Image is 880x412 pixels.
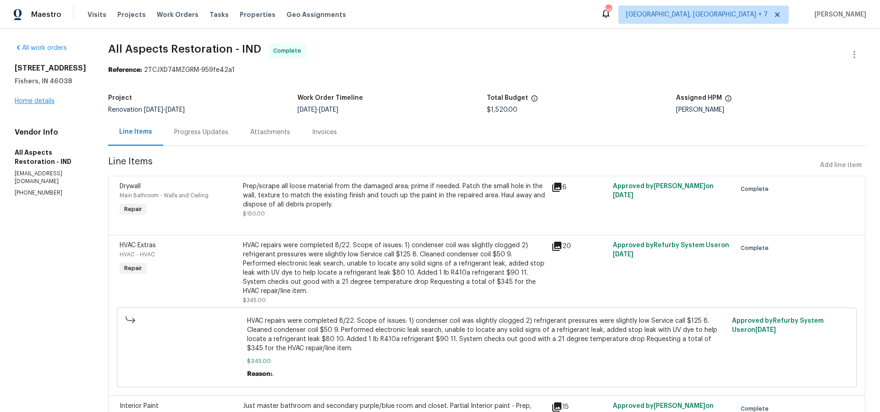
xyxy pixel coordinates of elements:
[273,46,305,55] span: Complete
[31,10,61,19] span: Maestro
[613,192,633,199] span: [DATE]
[144,107,163,113] span: [DATE]
[811,10,866,19] span: [PERSON_NAME]
[676,95,722,101] h5: Assigned HPM
[487,95,528,101] h5: Total Budget
[297,107,317,113] span: [DATE]
[247,357,727,366] span: $345.00
[613,183,714,199] span: Approved by [PERSON_NAME] on
[15,45,67,51] a: All work orders
[88,10,106,19] span: Visits
[15,128,86,137] h4: Vendor Info
[15,64,86,73] h2: [STREET_ADDRESS]
[732,318,824,333] span: Approved by Refurby System User on
[120,252,155,257] span: HVAC - HVAC
[297,95,363,101] h5: Work Order Timeline
[108,43,261,54] span: All Aspects Restoration - IND
[108,95,132,101] h5: Project
[319,107,338,113] span: [DATE]
[165,107,185,113] span: [DATE]
[119,127,152,136] div: Line Items
[626,10,768,19] span: [GEOGRAPHIC_DATA], [GEOGRAPHIC_DATA] + 7
[15,189,86,197] p: [PHONE_NUMBER]
[741,184,772,194] span: Complete
[120,193,209,198] span: Main Bathroom - Walls and Ceiling
[108,157,816,174] span: Line Items
[157,10,198,19] span: Work Orders
[243,241,546,296] div: HVAC repairs were completed 8/22. Scope of issues: 1) condenser coil was slightly clogged 2) refr...
[144,107,185,113] span: -
[120,183,141,190] span: Drywall
[551,241,607,252] div: 20
[755,327,776,333] span: [DATE]
[741,244,772,253] span: Complete
[240,10,275,19] span: Properties
[613,251,633,258] span: [DATE]
[121,264,146,273] span: Repair
[243,182,546,209] div: Prep/scrape all loose material from the damaged area; prime if needed. Patch the small hole in th...
[15,76,86,86] h5: Fishers, IN 46038
[312,128,337,137] div: Invoices
[297,107,338,113] span: -
[120,403,159,409] span: Interior Paint
[272,371,274,377] span: .
[551,182,607,193] div: 6
[286,10,346,19] span: Geo Assignments
[247,371,272,377] span: Reason:
[613,242,729,258] span: Approved by Refurby System User on
[108,67,142,73] b: Reference:
[247,316,727,353] span: HVAC repairs were completed 8/22. Scope of issues: 1) condenser coil was slightly clogged 2) refr...
[117,10,146,19] span: Projects
[605,5,611,15] div: 56
[243,298,266,303] span: $345.00
[15,148,86,166] h5: All Aspects Restoration - IND
[15,98,55,104] a: Home details
[209,11,229,18] span: Tasks
[174,128,228,137] div: Progress Updates
[121,205,146,214] span: Repair
[108,65,865,75] div: 2TCJXD74MZGRM-959fe42a1
[676,107,865,113] div: [PERSON_NAME]
[15,170,86,185] p: [EMAIL_ADDRESS][DOMAIN_NAME]
[243,211,265,217] span: $150.00
[487,107,517,113] span: $1,520.00
[725,95,732,107] span: The hpm assigned to this work order.
[250,128,290,137] div: Attachments
[120,242,156,249] span: HVAC Extras
[531,95,538,107] span: The total cost of line items that have been proposed by Opendoor. This sum includes line items th...
[108,107,185,113] span: Renovation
